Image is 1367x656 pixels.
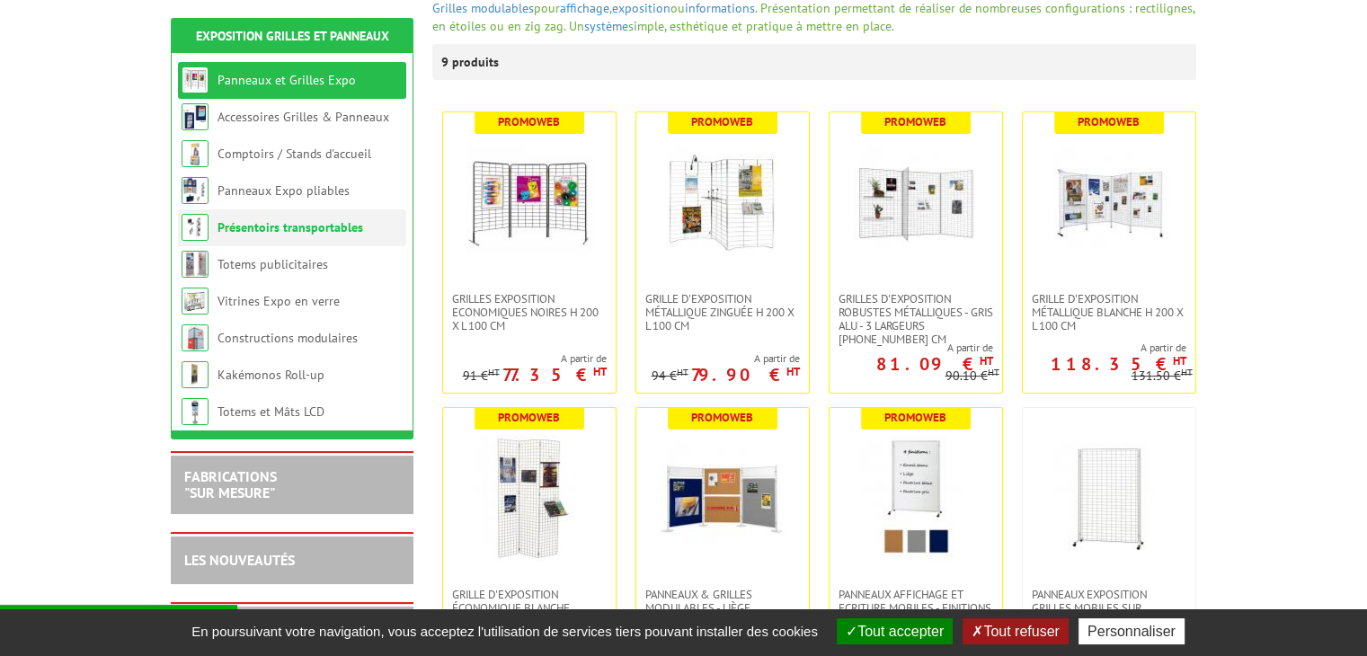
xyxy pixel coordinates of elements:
[963,618,1068,644] button: Tout refuser
[463,369,500,383] p: 91 €
[1032,588,1186,628] span: Panneaux Exposition Grilles mobiles sur roulettes - gris clair
[1023,292,1195,332] a: Grille d'exposition métallique blanche H 200 x L 100 cm
[498,114,560,129] b: Promoweb
[652,351,800,366] span: A partir de
[652,369,688,383] p: 94 €
[1078,114,1140,129] b: Promoweb
[217,403,324,420] a: Totems et Mâts LCD
[853,435,979,561] img: Panneaux Affichage et Ecriture Mobiles - finitions liège punaisable, feutrine gris clair ou bleue...
[1032,292,1186,332] span: Grille d'exposition métallique blanche H 200 x L 100 cm
[677,366,688,378] sup: HT
[441,44,509,80] p: 9 produits
[980,353,993,368] sup: HT
[1079,618,1185,644] button: Personnaliser (fenêtre modale)
[830,341,993,355] span: A partir de
[217,219,363,235] a: Présentoirs transportables
[217,182,350,199] a: Panneaux Expo pliables
[184,551,295,569] a: LES NOUVEAUTÉS
[196,28,389,44] a: Exposition Grilles et Panneaux
[1173,353,1186,368] sup: HT
[182,624,827,639] span: En poursuivant votre navigation, vous acceptez l'utilisation de services tiers pouvant installer ...
[636,588,809,642] a: Panneaux & Grilles modulables - liège, feutrine grise ou bleue, blanc laqué ou gris alu
[498,410,560,425] b: Promoweb
[463,351,607,366] span: A partir de
[1023,341,1186,355] span: A partir de
[837,618,953,644] button: Tout accepter
[182,66,209,93] img: Panneaux et Grilles Expo
[830,588,1002,655] a: Panneaux Affichage et Ecriture Mobiles - finitions liège punaisable, feutrine gris clair ou bleue...
[884,410,946,425] b: Promoweb
[1046,139,1172,265] img: Grille d'exposition métallique blanche H 200 x L 100 cm
[488,366,500,378] sup: HT
[452,588,607,642] span: Grille d'exposition économique blanche, fixation murale, paravent ou sur pied
[593,364,607,379] sup: HT
[182,324,209,351] img: Constructions modulaires
[1051,359,1186,369] p: 118.35 €
[182,251,209,278] img: Totems publicitaires
[691,410,753,425] b: Promoweb
[182,140,209,167] img: Comptoirs / Stands d'accueil
[184,467,277,501] a: FABRICATIONS"Sur Mesure"
[645,588,800,642] span: Panneaux & Grilles modulables - liège, feutrine grise ou bleue, blanc laqué ou gris alu
[884,114,946,129] b: Promoweb
[839,588,993,655] span: Panneaux Affichage et Ecriture Mobiles - finitions liège punaisable, feutrine gris clair ou bleue...
[660,435,786,561] img: Panneaux & Grilles modulables - liège, feutrine grise ou bleue, blanc laqué ou gris alu
[853,139,979,265] img: Grilles d'exposition robustes métalliques - gris alu - 3 largeurs 70-100-120 cm
[1132,369,1193,383] p: 131.50 €
[182,177,209,204] img: Panneaux Expo pliables
[988,366,999,378] sup: HT
[182,361,209,388] img: Kakémonos Roll-up
[217,367,324,383] a: Kakémonos Roll-up
[217,109,389,125] a: Accessoires Grilles & Panneaux
[182,398,209,425] img: Totems et Mâts LCD
[584,18,628,34] a: système
[452,292,607,332] span: Grilles Exposition Economiques Noires H 200 x L 100 cm
[217,293,340,309] a: Vitrines Expo en verre
[182,214,209,241] img: Présentoirs transportables
[466,435,592,561] img: Grille d'exposition économique blanche, fixation murale, paravent ou sur pied
[217,146,371,162] a: Comptoirs / Stands d'accueil
[636,292,809,332] a: Grille d'exposition métallique Zinguée H 200 x L 100 cm
[830,292,1002,346] a: Grilles d'exposition robustes métalliques - gris alu - 3 largeurs [PHONE_NUMBER] cm
[217,72,356,88] a: Panneaux et Grilles Expo
[217,256,328,272] a: Totems publicitaires
[839,292,993,346] span: Grilles d'exposition robustes métalliques - gris alu - 3 largeurs [PHONE_NUMBER] cm
[217,330,358,346] a: Constructions modulaires
[645,292,800,332] span: Grille d'exposition métallique Zinguée H 200 x L 100 cm
[1181,366,1193,378] sup: HT
[1023,588,1195,628] a: Panneaux Exposition Grilles mobiles sur roulettes - gris clair
[502,369,607,380] p: 77.35 €
[182,288,209,315] img: Vitrines Expo en verre
[443,292,616,332] a: Grilles Exposition Economiques Noires H 200 x L 100 cm
[945,369,999,383] p: 90.10 €
[443,588,616,642] a: Grille d'exposition économique blanche, fixation murale, paravent ou sur pied
[786,364,800,379] sup: HT
[466,139,592,265] img: Grilles Exposition Economiques Noires H 200 x L 100 cm
[1046,435,1172,561] img: Panneaux Exposition Grilles mobiles sur roulettes - gris clair
[876,359,993,369] p: 81.09 €
[660,139,786,265] img: Grille d'exposition métallique Zinguée H 200 x L 100 cm
[182,103,209,130] img: Accessoires Grilles & Panneaux
[691,369,800,380] p: 79.90 €
[691,114,753,129] b: Promoweb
